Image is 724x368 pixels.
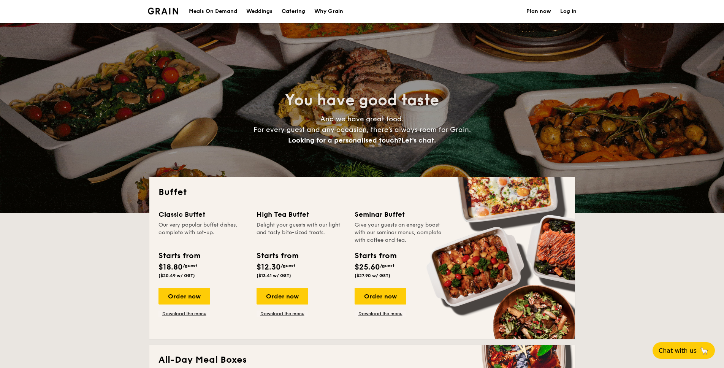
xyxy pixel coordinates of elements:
[257,288,308,305] div: Order now
[158,263,183,272] span: $18.80
[183,263,197,268] span: /guest
[355,250,396,262] div: Starts from
[148,8,179,14] img: Grain
[257,221,345,244] div: Delight your guests with our light and tasty bite-sized treats.
[158,221,247,244] div: Our very popular buffet dishes, complete with set-up.
[355,273,390,278] span: ($27.90 w/ GST)
[148,8,179,14] a: Logotype
[158,354,566,366] h2: All-Day Meal Boxes
[355,263,380,272] span: $25.60
[158,186,566,198] h2: Buffet
[257,263,281,272] span: $12.30
[257,311,308,317] a: Download the menu
[355,311,406,317] a: Download the menu
[401,136,436,144] span: Let's chat.
[700,346,709,355] span: 🦙
[158,273,195,278] span: ($20.49 w/ GST)
[257,273,291,278] span: ($13.41 w/ GST)
[257,209,345,220] div: High Tea Buffet
[158,311,210,317] a: Download the menu
[355,221,444,244] div: Give your guests an energy boost with our seminar menus, complete with coffee and tea.
[653,342,715,359] button: Chat with us🦙
[257,250,298,262] div: Starts from
[281,263,295,268] span: /guest
[380,263,394,268] span: /guest
[355,209,444,220] div: Seminar Buffet
[158,288,210,305] div: Order now
[158,250,200,262] div: Starts from
[659,347,697,354] span: Chat with us
[355,288,406,305] div: Order now
[158,209,247,220] div: Classic Buffet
